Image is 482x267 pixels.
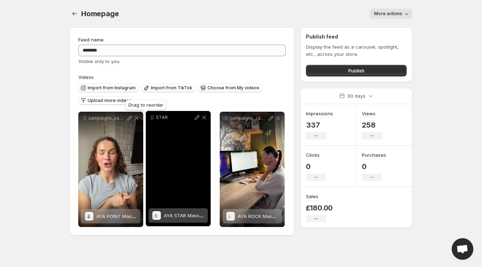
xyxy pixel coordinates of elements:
[238,213,285,219] span: AYA ROCK Massager
[78,112,143,227] div: campaigns_campaign-12509_clip_creator_16761_483409b5-0790-47e3-9c08-c1cea7b22e6aAYA POINT Massage...
[78,37,104,43] span: Feed name
[156,115,193,120] p: STAR
[88,98,132,103] span: Upload more videos
[70,9,80,19] button: Settings
[220,112,285,227] div: campaigns_campaign-12578_clip_creator_15280_c24f73bf-46b7-415d-80dc-8e1be87bd1c3AYA ROCK Massager...
[306,162,326,171] p: 0
[151,85,192,91] span: Import from TikTok
[306,110,333,117] h3: Impressions
[306,151,320,159] h3: Clicks
[164,213,210,218] span: AYA STAR Massager
[146,111,211,226] div: STARAYA STAR MassagerAYA STAR Massager
[78,84,139,92] button: Import from Instagram
[362,121,382,129] p: 258
[362,162,386,171] p: 0
[306,33,407,40] h2: Publish feed
[362,110,376,117] h3: Views
[306,193,318,200] h3: Sales
[78,58,120,64] span: Visible only to you.
[78,74,94,80] span: Videos
[141,84,195,92] button: Import from TikTok
[306,43,407,58] p: Display the feed as a carousel, spotlight, etc., across your store.
[362,151,386,159] h3: Purchases
[207,85,259,91] span: Choose from My videos
[306,204,333,212] p: £180.00
[306,65,407,76] button: Publish
[306,121,333,129] p: 337
[348,67,364,74] span: Publish
[452,238,473,260] div: Open chat
[88,115,126,121] p: campaigns_campaign-12509_clip_creator_16761_483409b5-0790-47e3-9c08-c1cea7b22e6a
[96,213,145,219] span: AYA POINT Massager
[198,84,262,92] button: Choose from My videos
[370,9,412,19] button: More actions
[347,92,365,99] p: 30 days
[78,96,135,105] button: Upload more videos
[88,85,136,91] span: Import from Instagram
[81,9,119,18] span: Homepage
[230,115,267,121] p: campaigns_campaign-12578_clip_creator_15280_c24f73bf-46b7-415d-80dc-8e1be87bd1c3
[374,11,402,17] span: More actions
